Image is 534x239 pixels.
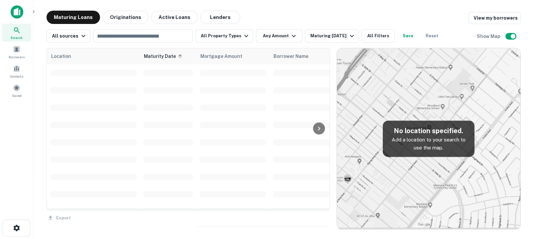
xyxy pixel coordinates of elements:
[12,93,22,98] span: Saved
[200,11,240,24] button: Lenders
[144,52,184,60] span: Maturity Date
[388,136,469,151] p: Add a location to your search to use the map.
[195,29,253,43] button: All Property Types
[10,74,23,79] span: Contacts
[11,35,23,40] span: Search
[501,164,534,196] iframe: Chat Widget
[305,29,359,43] button: Maturing [DATE]
[151,11,198,24] button: Active Loans
[477,33,501,40] h6: Show Map
[51,52,71,60] span: Location
[337,48,520,229] img: map-placeholder.webp
[468,12,521,24] a: View my borrowers
[140,48,196,64] th: Maturity Date
[256,29,302,43] button: Any Amount
[200,52,251,60] span: Mortgage Amount
[196,48,269,64] th: Mortgage Amount
[11,5,23,19] img: capitalize-icon.png
[310,32,356,40] div: Maturing [DATE]
[9,54,25,60] span: Borrowers
[2,43,31,61] a: Borrowers
[47,48,140,64] th: Location
[47,29,90,43] button: All sources
[421,29,443,43] button: Reset
[52,32,87,40] div: All sources
[388,126,469,136] h5: No location specified.
[273,52,308,60] span: Borrower Name
[362,29,395,43] button: All Filters
[103,11,149,24] button: Originations
[397,29,419,43] button: Save your search to get updates of matches that match your search criteria.
[2,62,31,80] a: Contacts
[47,11,100,24] button: Maturing Loans
[2,82,31,100] a: Saved
[269,48,343,64] th: Borrower Name
[2,24,31,42] a: Search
